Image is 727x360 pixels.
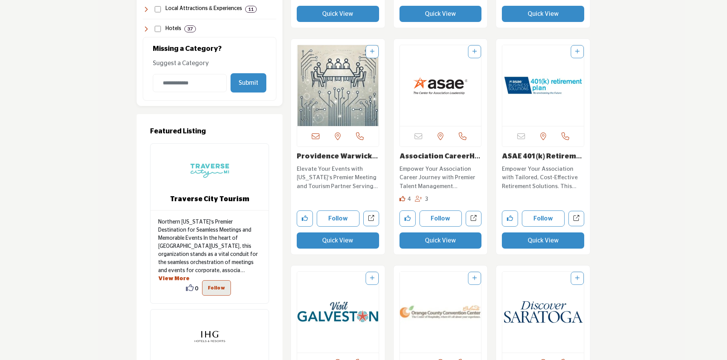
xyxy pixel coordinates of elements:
[231,73,266,93] button: Submit
[245,6,257,13] div: 11 Results For Local Attractions & Experiences
[425,196,428,202] span: 3
[370,276,374,281] a: Add To List
[399,165,482,191] p: Empower Your Association Career Journey with Premier Talent Management Resources. As a leading pr...
[502,163,584,191] a: Empower Your Association with Tailored, Cost-Effective Retirement Solutions. This innovative comp...
[195,284,198,292] span: 0
[399,153,482,161] h3: Association CareerHQ
[466,211,481,227] a: Open association-careerhq in new tab
[297,163,379,191] a: Elevate Your Events with [US_STATE]'s Premier Meeting and Tourism Partner Serving as a premier re...
[165,25,181,33] h4: Hotels: Accommodations ranging from budget to luxury, offering lodging, amenities, and services t...
[502,210,518,227] button: Like company
[370,49,374,54] a: Add To List
[297,272,379,353] a: Open Listing in new tab
[297,165,379,191] p: Elevate Your Events with [US_STATE]'s Premier Meeting and Tourism Partner Serving as a premier re...
[208,283,225,293] p: Follow
[502,232,584,249] button: Quick View
[399,6,482,22] button: Quick View
[297,153,379,161] h3: Providence Warwick Convention & Visitors Bureau
[502,272,584,353] img: Saratoga Convention and Tourism Bureau
[155,26,161,32] input: Select Hotels checkbox
[399,163,482,191] a: Empower Your Association Career Journey with Premier Talent Management Resources. As a leading pr...
[400,272,481,353] img: Orange County Convention Center
[153,60,209,66] span: Suggest a Category
[150,128,269,136] h2: Featured Listing
[297,232,379,249] button: Quick View
[184,25,196,32] div: 37 Results For Hotels
[575,276,580,281] a: Add To List
[297,45,379,126] a: Open Listing in new tab
[502,165,584,191] p: Empower Your Association with Tailored, Cost-Effective Retirement Solutions. This innovative comp...
[568,211,584,227] a: Open asae-401k-retirement-program in new tab
[165,5,242,13] h4: Local Attractions & Experiences: Entertainment, cultural, and recreational destinations that enha...
[158,276,189,281] a: View More
[153,45,266,59] h2: Missing a Category?
[502,272,584,353] a: Open Listing in new tab
[502,45,584,126] a: Open Listing in new tab
[153,74,227,92] input: Category Name
[240,268,245,273] span: ...
[297,45,379,126] img: Providence Warwick Convention & Visitors Bureau
[399,196,405,202] i: Likes
[297,272,379,353] img: Visit Galveston
[202,280,231,296] button: Follow
[297,6,379,22] button: Quick View
[419,210,462,227] button: Follow
[187,26,193,32] b: 37
[399,153,480,168] a: Association CareerHQ...
[191,151,229,190] img: Traverse City Tourism
[248,7,254,12] b: 11
[408,196,411,202] span: 4
[400,272,481,353] a: Open Listing in new tab
[297,210,313,227] button: Like company
[400,45,481,126] img: Association CareerHQ
[502,6,584,22] button: Quick View
[472,276,477,281] a: Add To List
[399,232,482,249] button: Quick View
[472,49,477,54] a: Add To List
[502,153,584,161] h3: ASAE 401(k) Retirement Program
[522,210,565,227] button: Follow
[502,153,582,168] a: ASAE 401(k) Retireme...
[399,210,416,227] button: Like company
[191,317,229,356] img: IHG Hotels & Resorts
[297,153,378,168] a: Providence Warwick C...
[363,211,379,227] a: Open providence-warwick-convention-visitors-bureau in new tab
[170,196,249,203] a: Traverse City Tourism
[502,45,584,126] img: ASAE 401(k) Retirement Program
[155,6,161,12] input: Select Local Attractions & Experiences checkbox
[400,45,481,126] a: Open Listing in new tab
[415,195,428,204] div: Followers
[158,218,261,275] p: Northern [US_STATE]'s Premier Destination for Seamless Meetings and Memorable Events In the heart...
[317,210,359,227] button: Follow
[575,49,580,54] a: Add To List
